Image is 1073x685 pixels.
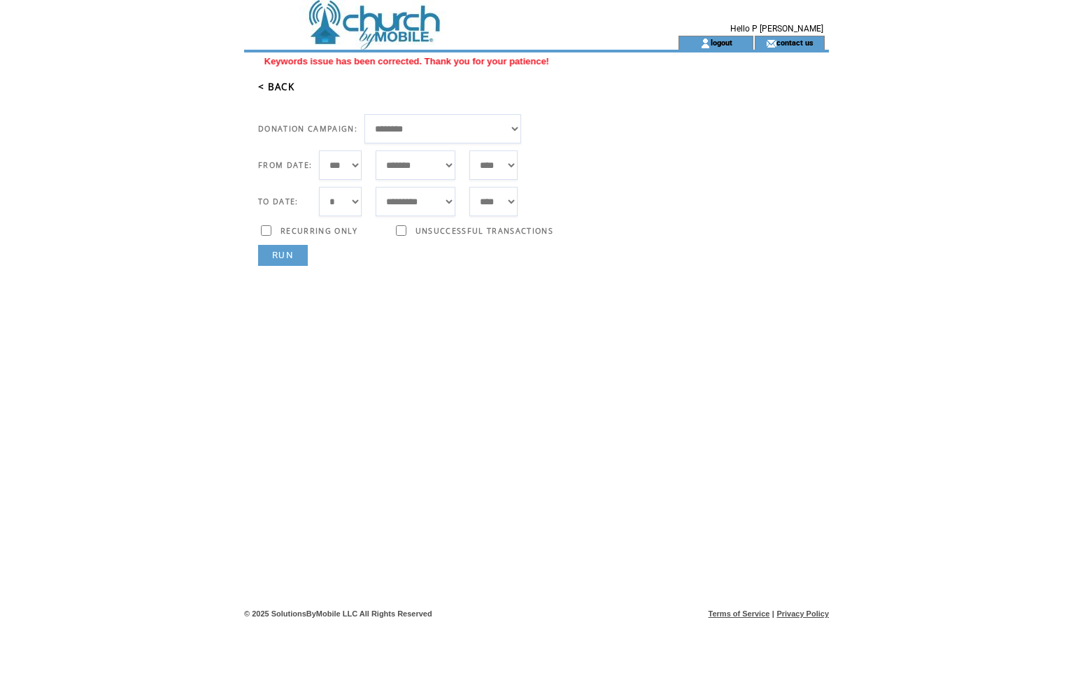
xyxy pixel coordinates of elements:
[258,197,299,206] span: TO DATE:
[258,245,308,266] a: RUN
[415,226,553,236] span: UNSUCCESSFUL TRANSACTIONS
[258,80,294,93] a: < BACK
[772,609,774,618] span: |
[280,226,358,236] span: RECURRING ONLY
[709,609,770,618] a: Terms of Service
[711,38,732,47] a: logout
[258,160,312,170] span: FROM DATE:
[766,38,776,49] img: contact_us_icon.gif
[244,56,829,66] marquee: Keywords issue has been corrected. Thank you for your patience!
[730,24,823,34] span: Hello P [PERSON_NAME]
[776,609,829,618] a: Privacy Policy
[258,124,357,134] span: DONATION CAMPAIGN:
[700,38,711,49] img: account_icon.gif
[244,609,432,618] span: © 2025 SolutionsByMobile LLC All Rights Reserved
[776,38,813,47] a: contact us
